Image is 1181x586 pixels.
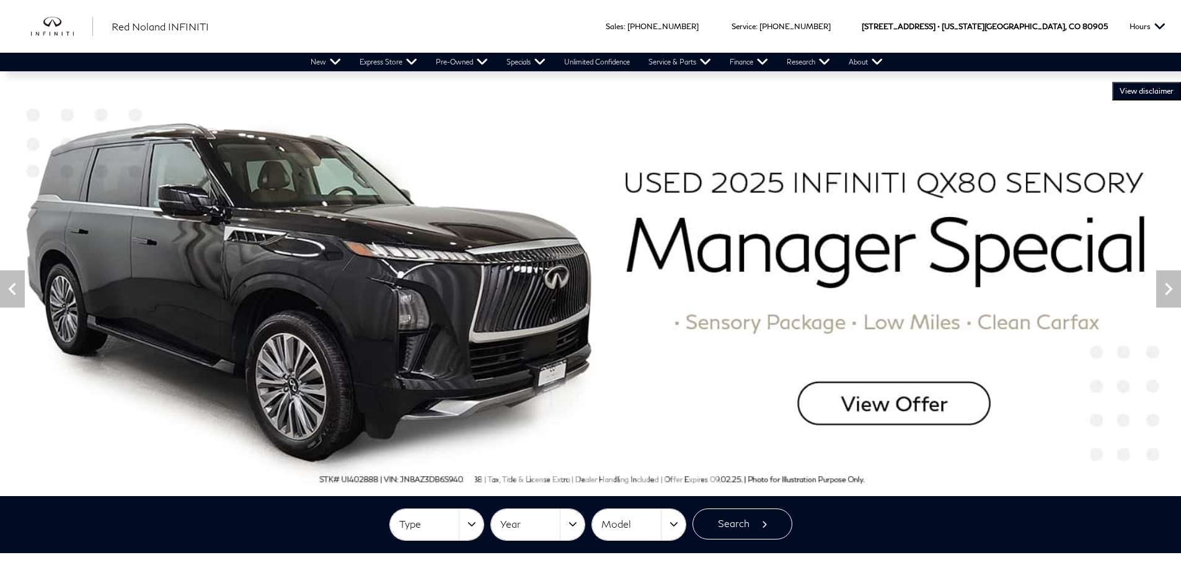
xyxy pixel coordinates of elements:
[624,22,626,31] span: :
[427,53,497,71] a: Pre-Owned
[654,473,666,486] span: Go to slide 12
[862,22,1108,31] a: [STREET_ADDRESS] • [US_STATE][GEOGRAPHIC_DATA], CO 80905
[399,514,459,535] span: Type
[31,17,93,37] a: infiniti
[112,20,209,32] span: Red Noland INFINITI
[692,508,792,539] button: Search
[1156,270,1181,308] div: Next
[112,19,209,34] a: Red Noland INFINITI
[1112,82,1181,100] button: VIEW DISCLAIMER
[592,509,686,540] button: Model
[390,509,484,540] button: Type
[498,473,510,486] span: Go to slide 3
[777,53,839,71] a: Research
[839,53,892,71] a: About
[720,53,777,71] a: Finance
[497,53,555,71] a: Specials
[1120,86,1174,96] span: VIEW DISCLAIMER
[671,473,684,486] span: Go to slide 13
[706,473,719,486] span: Go to slide 15
[500,514,560,535] span: Year
[567,473,580,486] span: Go to slide 7
[515,473,528,486] span: Go to slide 4
[627,22,699,31] a: [PHONE_NUMBER]
[689,473,701,486] span: Go to slide 14
[602,473,614,486] span: Go to slide 9
[301,53,350,71] a: New
[601,514,661,535] span: Model
[639,53,720,71] a: Service & Parts
[555,53,639,71] a: Unlimited Confidence
[31,17,93,37] img: INFINITI
[732,22,756,31] span: Service
[585,473,597,486] span: Go to slide 8
[301,53,892,71] nav: Main Navigation
[480,473,493,486] span: Go to slide 2
[463,473,475,486] span: Go to slide 1
[606,22,624,31] span: Sales
[619,473,632,486] span: Go to slide 10
[533,473,545,486] span: Go to slide 5
[756,22,758,31] span: :
[759,22,831,31] a: [PHONE_NUMBER]
[550,473,562,486] span: Go to slide 6
[350,53,427,71] a: Express Store
[491,509,585,540] button: Year
[637,473,649,486] span: Go to slide 11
